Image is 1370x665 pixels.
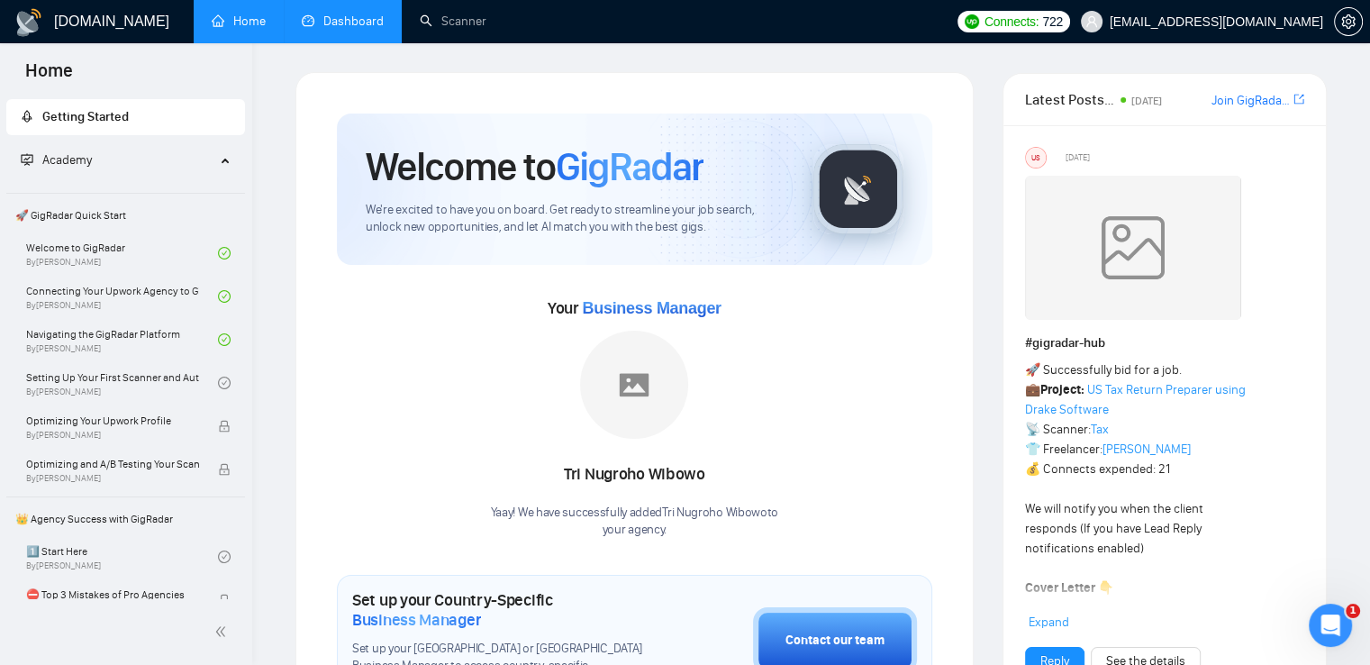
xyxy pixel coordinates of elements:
[26,363,218,403] a: Setting Up Your First Scanner and Auto-BidderBy[PERSON_NAME]
[1025,382,1246,417] a: US Tax Return Preparer using Drake Software
[26,277,218,316] a: Connecting Your Upwork Agency to GigRadarBy[PERSON_NAME]
[218,290,231,303] span: check-circle
[1026,148,1046,168] div: US
[26,473,199,484] span: By [PERSON_NAME]
[218,247,231,260] span: check-circle
[8,197,243,233] span: 🚀 GigRadar Quick Start
[1042,12,1062,32] span: 722
[1029,615,1069,630] span: Expand
[1131,95,1162,107] span: [DATE]
[582,299,721,317] span: Business Manager
[785,631,885,651] div: Contact our team
[26,320,218,360] a: Navigating the GigRadar PlatformBy[PERSON_NAME]
[984,12,1039,32] span: Connects:
[965,14,979,29] img: upwork-logo.png
[548,298,721,318] span: Your
[1025,333,1304,353] h1: # gigradar-hub
[1025,88,1115,111] span: Latest Posts from the GigRadar Community
[1091,422,1109,437] a: Tax
[1025,176,1241,320] img: weqQh+iSagEgQAAAABJRU5ErkJggg==
[491,522,778,539] p: your agency .
[212,14,266,29] a: homeHome
[352,610,481,630] span: Business Manager
[366,202,785,236] span: We're excited to have you on board. Get ready to streamline your job search, unlock new opportuni...
[1066,150,1090,166] span: [DATE]
[42,109,129,124] span: Getting Started
[1211,91,1290,111] a: Join GigRadar Slack Community
[218,463,231,476] span: lock
[26,537,218,577] a: 1️⃣ Start HereBy[PERSON_NAME]
[1085,15,1098,28] span: user
[1293,92,1304,106] span: export
[1335,14,1362,29] span: setting
[26,455,199,473] span: Optimizing and A/B Testing Your Scanner for Better Results
[8,501,243,537] span: 👑 Agency Success with GigRadar
[491,505,778,539] div: Yaay! We have successfully added Tri Nugroho Wibowo to
[21,153,33,166] span: fund-projection-screen
[14,8,43,37] img: logo
[491,460,778,490] div: Tri Nugroho Wibowo
[420,14,486,29] a: searchScanner
[302,14,384,29] a: dashboardDashboard
[1293,91,1304,108] a: export
[1025,580,1113,596] strong: Cover Letter 👇
[21,110,33,123] span: rocket
[1334,7,1363,36] button: setting
[11,58,87,96] span: Home
[1040,382,1084,397] strong: Project:
[556,142,703,191] span: GigRadar
[26,233,218,273] a: Welcome to GigRadarBy[PERSON_NAME]
[6,99,245,135] li: Getting Started
[218,420,231,433] span: lock
[218,594,231,606] span: lock
[1346,604,1360,618] span: 1
[42,152,92,168] span: Academy
[218,551,231,563] span: check-circle
[26,586,199,604] span: ⛔ Top 3 Mistakes of Pro Agencies
[218,377,231,389] span: check-circle
[214,623,232,641] span: double-left
[580,331,688,439] img: placeholder.png
[813,144,903,234] img: gigradar-logo.png
[21,152,92,168] span: Academy
[218,333,231,346] span: check-circle
[26,430,199,441] span: By [PERSON_NAME]
[1309,604,1352,647] iframe: Intercom live chat
[1334,14,1363,29] a: setting
[352,590,663,630] h1: Set up your Country-Specific
[1102,442,1191,457] a: [PERSON_NAME]
[26,412,199,430] span: Optimizing Your Upwork Profile
[366,142,703,191] h1: Welcome to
